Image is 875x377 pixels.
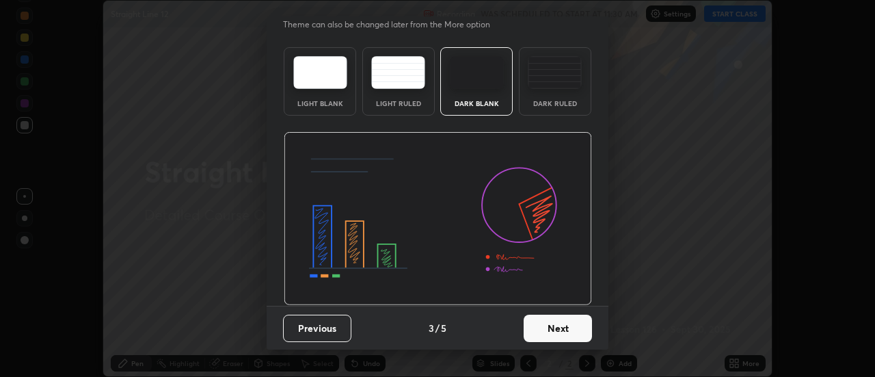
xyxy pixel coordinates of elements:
h4: 3 [429,321,434,335]
img: darkThemeBanner.d06ce4a2.svg [284,132,592,306]
img: darkTheme.f0cc69e5.svg [450,56,504,89]
button: Next [524,315,592,342]
button: Previous [283,315,351,342]
div: Dark Blank [449,100,504,107]
img: lightTheme.e5ed3b09.svg [293,56,347,89]
div: Dark Ruled [528,100,582,107]
div: Light Blank [293,100,347,107]
img: lightRuledTheme.5fabf969.svg [371,56,425,89]
h4: / [435,321,440,335]
p: Theme can also be changed later from the More option [283,18,504,31]
div: Light Ruled [371,100,426,107]
h4: 5 [441,321,446,335]
img: darkRuledTheme.de295e13.svg [528,56,582,89]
